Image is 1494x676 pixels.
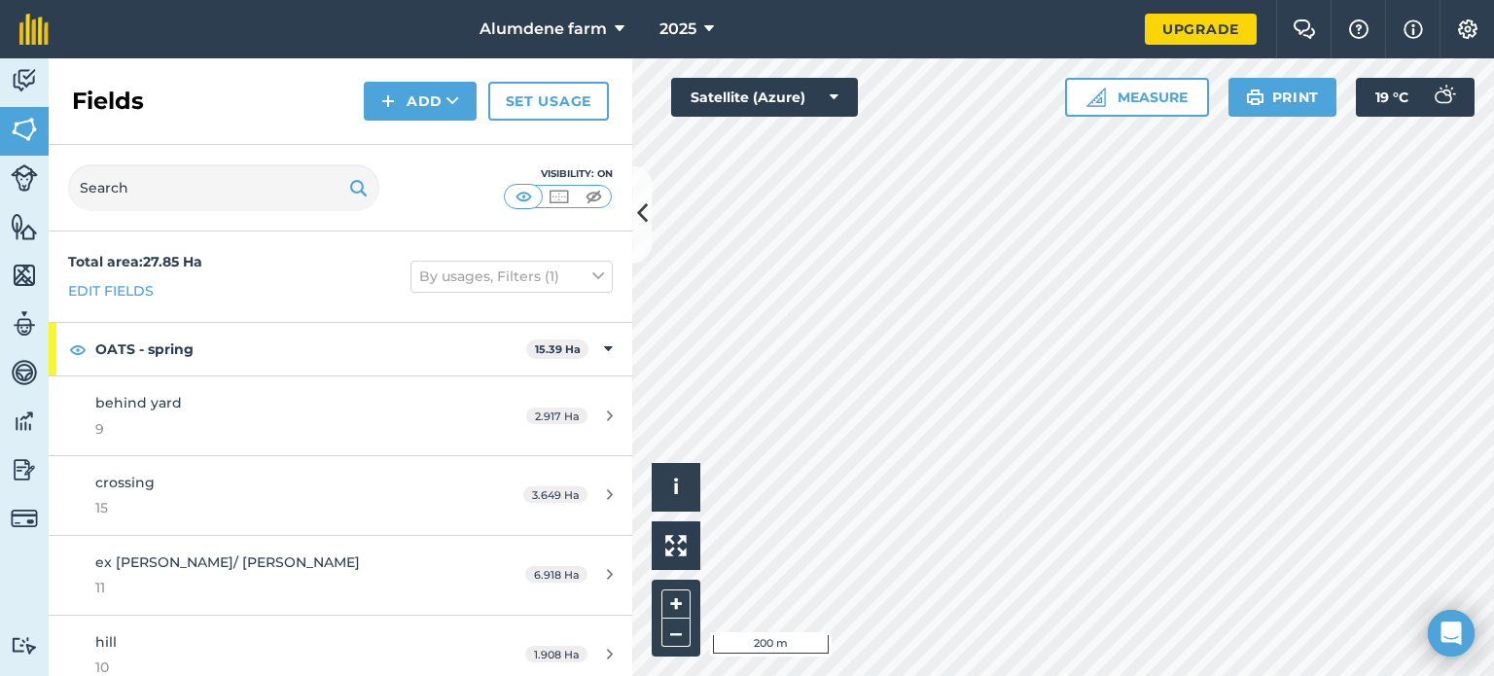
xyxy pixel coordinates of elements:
button: – [661,619,691,647]
img: svg+xml;base64,PD94bWwgdmVyc2lvbj0iMS4wIiBlbmNvZGluZz0idXRmLTgiPz4KPCEtLSBHZW5lcmF0b3I6IEFkb2JlIE... [11,407,38,436]
img: Four arrows, one pointing top left, one top right, one bottom right and the last bottom left [665,535,687,556]
img: A cog icon [1456,19,1479,39]
button: By usages, Filters (1) [410,261,613,292]
strong: OATS - spring [95,323,526,375]
a: Upgrade [1145,14,1257,45]
span: behind yard [95,394,182,411]
button: Print [1228,78,1337,117]
a: Edit fields [68,280,154,302]
img: svg+xml;base64,PHN2ZyB4bWxucz0iaHR0cDovL3d3dy53My5vcmcvMjAwMC9zdmciIHdpZHRoPSIxOCIgaGVpZ2h0PSIyNC... [69,338,87,361]
span: ex [PERSON_NAME]/ [PERSON_NAME] [95,553,360,571]
img: svg+xml;base64,PD94bWwgdmVyc2lvbj0iMS4wIiBlbmNvZGluZz0idXRmLTgiPz4KPCEtLSBHZW5lcmF0b3I6IEFkb2JlIE... [11,505,38,532]
button: Add [364,82,477,121]
span: 19 ° C [1375,78,1408,117]
button: Measure [1065,78,1209,117]
span: crossing [95,474,155,491]
span: 9 [95,418,461,440]
img: svg+xml;base64,PD94bWwgdmVyc2lvbj0iMS4wIiBlbmNvZGluZz0idXRmLTgiPz4KPCEtLSBHZW5lcmF0b3I6IEFkb2JlIE... [11,636,38,655]
span: i [673,475,679,499]
strong: Total area : 27.85 Ha [68,253,202,270]
img: svg+xml;base64,PHN2ZyB4bWxucz0iaHR0cDovL3d3dy53My5vcmcvMjAwMC9zdmciIHdpZHRoPSI1MCIgaGVpZ2h0PSI0MC... [512,187,536,206]
img: svg+xml;base64,PHN2ZyB4bWxucz0iaHR0cDovL3d3dy53My5vcmcvMjAwMC9zdmciIHdpZHRoPSIxNyIgaGVpZ2h0PSIxNy... [1404,18,1423,41]
button: i [652,463,700,512]
img: svg+xml;base64,PHN2ZyB4bWxucz0iaHR0cDovL3d3dy53My5vcmcvMjAwMC9zdmciIHdpZHRoPSI1MCIgaGVpZ2h0PSI0MC... [547,187,571,206]
img: svg+xml;base64,PD94bWwgdmVyc2lvbj0iMS4wIiBlbmNvZGluZz0idXRmLTgiPz4KPCEtLSBHZW5lcmF0b3I6IEFkb2JlIE... [11,66,38,95]
button: 19 °C [1356,78,1475,117]
input: Search [68,164,379,211]
a: Set usage [488,82,609,121]
a: behind yard92.917 Ha [49,376,632,455]
div: Open Intercom Messenger [1428,610,1475,657]
span: 6.918 Ha [525,566,587,583]
span: hill [95,633,117,651]
img: svg+xml;base64,PD94bWwgdmVyc2lvbj0iMS4wIiBlbmNvZGluZz0idXRmLTgiPz4KPCEtLSBHZW5lcmF0b3I6IEFkb2JlIE... [11,309,38,338]
img: svg+xml;base64,PHN2ZyB4bWxucz0iaHR0cDovL3d3dy53My5vcmcvMjAwMC9zdmciIHdpZHRoPSI1NiIgaGVpZ2h0PSI2MC... [11,261,38,290]
img: A question mark icon [1347,19,1370,39]
img: svg+xml;base64,PHN2ZyB4bWxucz0iaHR0cDovL3d3dy53My5vcmcvMjAwMC9zdmciIHdpZHRoPSI1MCIgaGVpZ2h0PSI0MC... [582,187,606,206]
span: Alumdene farm [480,18,607,41]
img: svg+xml;base64,PD94bWwgdmVyc2lvbj0iMS4wIiBlbmNvZGluZz0idXRmLTgiPz4KPCEtLSBHZW5lcmF0b3I6IEFkb2JlIE... [1424,78,1463,117]
button: Satellite (Azure) [671,78,858,117]
span: 15 [95,497,461,518]
img: Two speech bubbles overlapping with the left bubble in the forefront [1293,19,1316,39]
span: 3.649 Ha [523,486,587,503]
img: svg+xml;base64,PD94bWwgdmVyc2lvbj0iMS4wIiBlbmNvZGluZz0idXRmLTgiPz4KPCEtLSBHZW5lcmF0b3I6IEFkb2JlIE... [11,455,38,484]
button: + [661,589,691,619]
strong: 15.39 Ha [535,342,581,356]
img: Ruler icon [1086,88,1106,107]
img: fieldmargin Logo [19,14,49,45]
span: 11 [95,577,461,598]
h2: Fields [72,86,144,117]
img: svg+xml;base64,PHN2ZyB4bWxucz0iaHR0cDovL3d3dy53My5vcmcvMjAwMC9zdmciIHdpZHRoPSI1NiIgaGVpZ2h0PSI2MC... [11,115,38,144]
img: svg+xml;base64,PD94bWwgdmVyc2lvbj0iMS4wIiBlbmNvZGluZz0idXRmLTgiPz4KPCEtLSBHZW5lcmF0b3I6IEFkb2JlIE... [11,164,38,192]
div: Visibility: On [504,166,613,182]
img: svg+xml;base64,PHN2ZyB4bWxucz0iaHR0cDovL3d3dy53My5vcmcvMjAwMC9zdmciIHdpZHRoPSIxNCIgaGVpZ2h0PSIyNC... [381,89,395,113]
img: svg+xml;base64,PD94bWwgdmVyc2lvbj0iMS4wIiBlbmNvZGluZz0idXRmLTgiPz4KPCEtLSBHZW5lcmF0b3I6IEFkb2JlIE... [11,358,38,387]
img: svg+xml;base64,PHN2ZyB4bWxucz0iaHR0cDovL3d3dy53My5vcmcvMjAwMC9zdmciIHdpZHRoPSIxOSIgaGVpZ2h0PSIyNC... [1246,86,1264,109]
img: svg+xml;base64,PHN2ZyB4bWxucz0iaHR0cDovL3d3dy53My5vcmcvMjAwMC9zdmciIHdpZHRoPSI1NiIgaGVpZ2h0PSI2MC... [11,212,38,241]
div: OATS - spring15.39 Ha [49,323,632,375]
a: ex [PERSON_NAME]/ [PERSON_NAME]116.918 Ha [49,536,632,615]
span: 2.917 Ha [526,408,587,424]
span: 2025 [659,18,696,41]
span: 1.908 Ha [525,646,587,662]
img: svg+xml;base64,PHN2ZyB4bWxucz0iaHR0cDovL3d3dy53My5vcmcvMjAwMC9zdmciIHdpZHRoPSIxOSIgaGVpZ2h0PSIyNC... [349,176,368,199]
a: crossing153.649 Ha [49,456,632,535]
